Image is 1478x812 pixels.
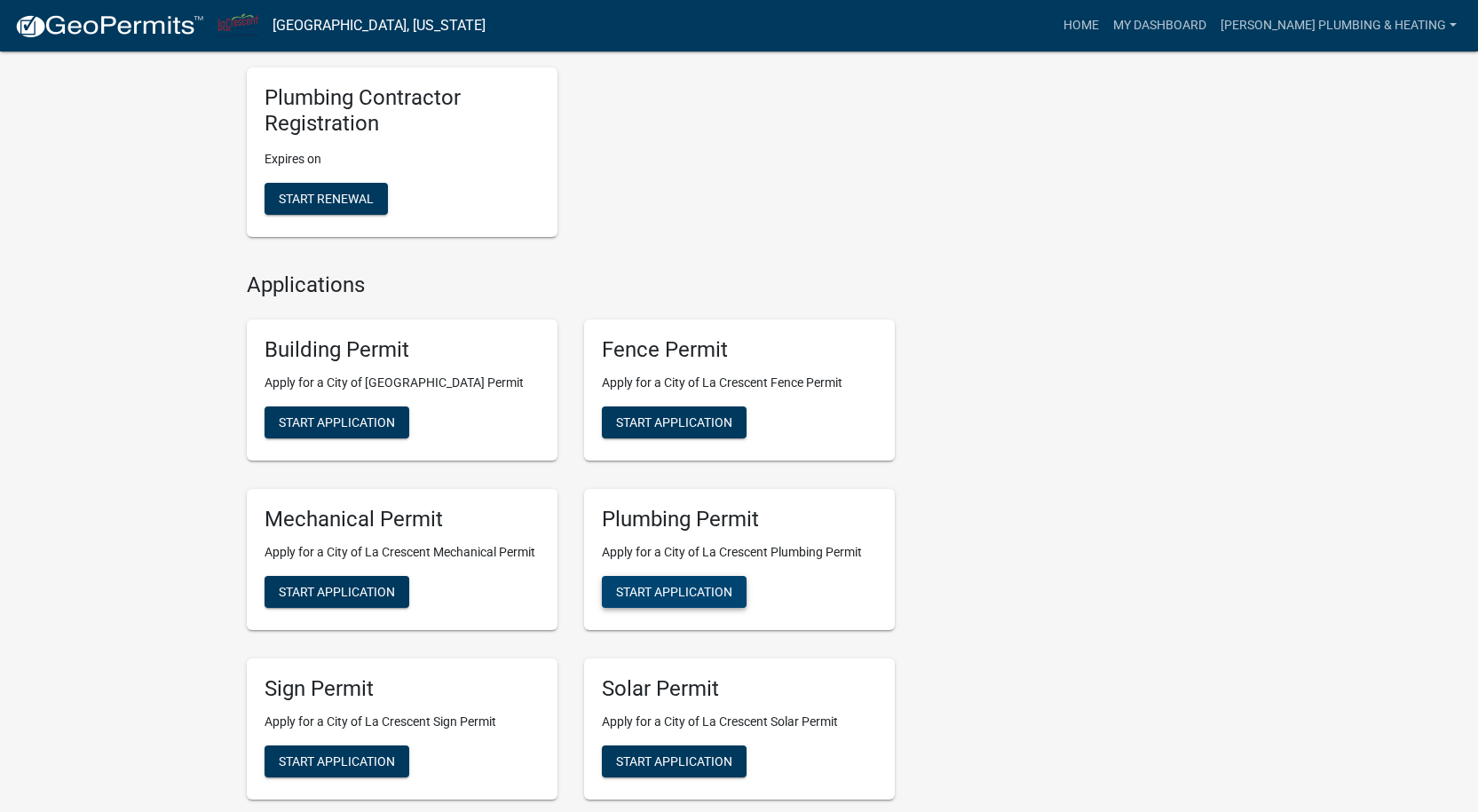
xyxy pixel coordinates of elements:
[602,507,877,532] h5: Plumbing Permit
[602,676,877,702] h5: Solar Permit
[602,406,747,438] button: Start Application
[602,543,877,562] p: Apply for a City of La Crescent Plumbing Permit
[616,753,732,768] span: Start Application
[247,272,895,298] h4: Applications
[265,183,388,215] button: Start Renewal
[265,150,540,169] p: Expires on
[265,713,540,731] p: Apply for a City of La Crescent Sign Permit
[265,406,409,438] button: Start Application
[1056,9,1106,43] a: Home
[265,576,409,608] button: Start Application
[265,676,540,702] h5: Sign Permit
[265,337,540,363] h5: Building Permit
[273,11,486,41] a: [GEOGRAPHIC_DATA], [US_STATE]
[218,13,258,37] img: City of La Crescent, Minnesota
[602,374,877,392] p: Apply for a City of La Crescent Fence Permit
[616,584,732,598] span: Start Application
[265,85,540,137] h5: Plumbing Contractor Registration
[1213,9,1464,43] a: [PERSON_NAME] Plumbing & Heating
[279,584,395,598] span: Start Application
[602,745,747,777] button: Start Application
[265,543,540,562] p: Apply for a City of La Crescent Mechanical Permit
[265,745,409,777] button: Start Application
[602,713,877,731] p: Apply for a City of La Crescent Solar Permit
[602,576,747,608] button: Start Application
[265,507,540,532] h5: Mechanical Permit
[602,337,877,363] h5: Fence Permit
[1106,9,1213,43] a: My Dashboard
[279,415,395,430] span: Start Application
[279,192,374,206] span: Start Renewal
[616,415,732,430] span: Start Application
[265,374,540,392] p: Apply for a City of [GEOGRAPHIC_DATA] Permit
[279,753,395,768] span: Start Application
